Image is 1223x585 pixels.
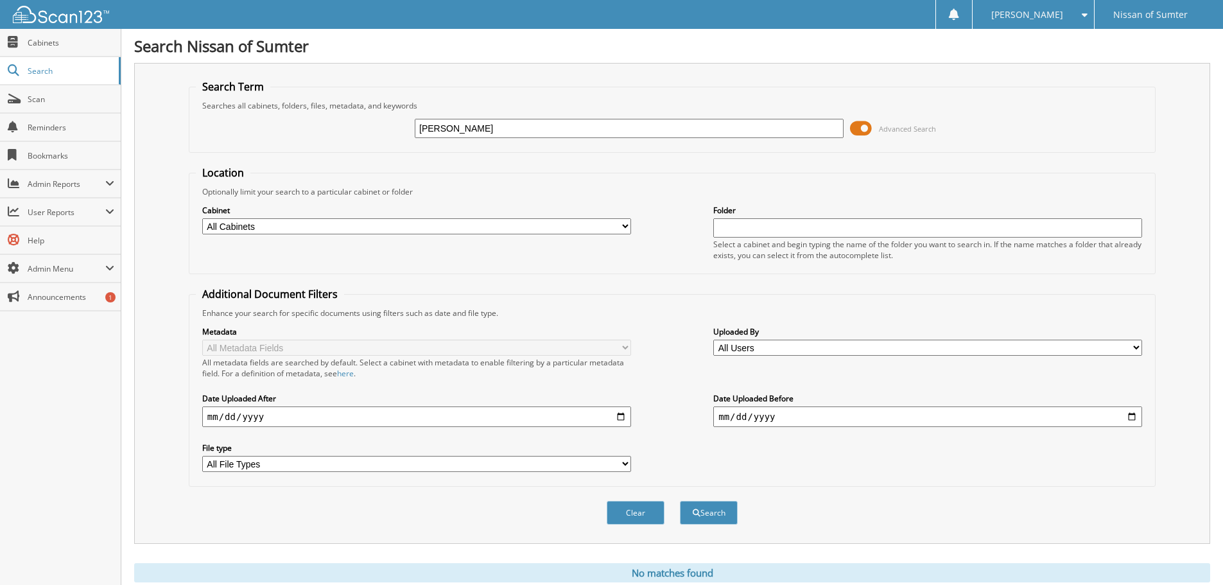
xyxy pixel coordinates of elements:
div: Searches all cabinets, folders, files, metadata, and keywords [196,100,1149,111]
div: No matches found [134,563,1210,582]
label: Uploaded By [713,326,1142,337]
label: Folder [713,205,1142,216]
span: [PERSON_NAME] [991,11,1063,19]
a: here [337,368,354,379]
span: Reminders [28,122,114,133]
div: Optionally limit your search to a particular cabinet or folder [196,186,1149,197]
label: Date Uploaded After [202,393,631,404]
legend: Search Term [196,80,270,94]
span: Nissan of Sumter [1113,11,1188,19]
label: File type [202,442,631,453]
span: Advanced Search [879,124,936,134]
label: Cabinet [202,205,631,216]
label: Date Uploaded Before [713,393,1142,404]
button: Clear [607,501,664,525]
span: Admin Reports [28,179,105,189]
legend: Location [196,166,250,180]
div: Enhance your search for specific documents using filters such as date and file type. [196,308,1149,319]
img: scan123-logo-white.svg [13,6,109,23]
button: Search [680,501,738,525]
h1: Search Nissan of Sumter [134,35,1210,57]
span: Announcements [28,292,114,302]
label: Metadata [202,326,631,337]
span: Scan [28,94,114,105]
legend: Additional Document Filters [196,287,344,301]
span: Cabinets [28,37,114,48]
div: Select a cabinet and begin typing the name of the folder you want to search in. If the name match... [713,239,1142,261]
input: start [202,406,631,427]
span: User Reports [28,207,105,218]
div: All metadata fields are searched by default. Select a cabinet with metadata to enable filtering b... [202,357,631,379]
div: 1 [105,292,116,302]
span: Search [28,65,112,76]
span: Bookmarks [28,150,114,161]
span: Admin Menu [28,263,105,274]
span: Help [28,235,114,246]
input: end [713,406,1142,427]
